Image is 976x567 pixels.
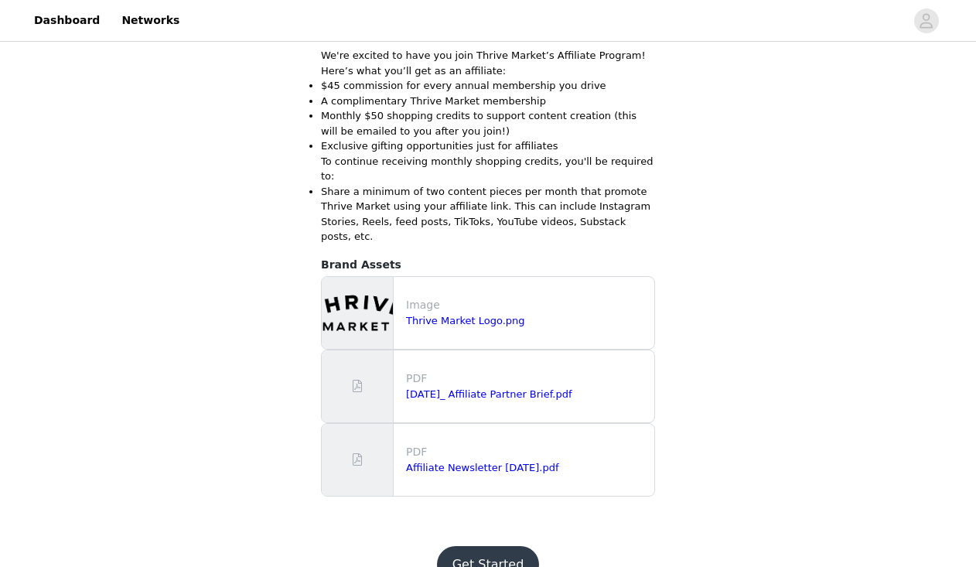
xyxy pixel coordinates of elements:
[321,184,655,244] li: Share a minimum of two content pieces per month that promote Thrive Market using your affiliate l...
[112,3,189,38] a: Networks
[321,257,655,273] h4: Brand Assets
[321,78,655,94] li: $45 commission for every annual membership you drive
[406,462,558,473] a: Affiliate Newsletter [DATE].pdf
[406,388,572,400] a: [DATE]_ Affiliate Partner Brief.pdf
[322,277,393,349] img: file
[406,444,648,460] p: PDF
[919,9,933,33] div: avatar
[406,371,648,387] p: PDF
[321,94,655,109] li: A complimentary Thrive Market membership
[406,297,648,313] p: Image
[25,3,109,38] a: Dashboard
[321,138,655,154] li: Exclusive gifting opportunities just for affiliates
[406,315,525,326] a: Thrive Market Logo.png
[321,108,655,138] li: Monthly $50 shopping credits to support content creation (this will be emailed to you after you j...
[321,154,655,184] p: To continue receiving monthly shopping credits, you'll be required to:
[321,48,655,78] p: We're excited to have you join Thrive Market’s Affiliate Program! Here’s what you’ll get as an af...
